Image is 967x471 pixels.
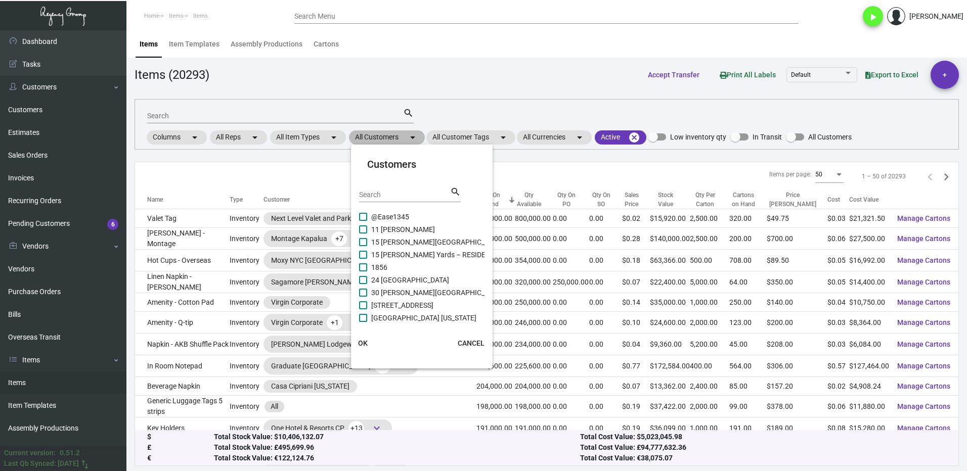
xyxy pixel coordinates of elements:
span: 1856 [371,261,387,273]
span: CANCEL [458,339,485,347]
div: Last Qb Synced: [DATE] [4,458,79,469]
mat-icon: search [450,186,461,198]
button: OK [347,334,379,352]
span: 15 [PERSON_NAME] Yards – RESIDENCES - Inactive [371,249,533,261]
div: 0.51.2 [60,448,80,458]
span: @Ease1345 [371,211,409,223]
span: 15 [PERSON_NAME][GEOGRAPHIC_DATA] – RESIDENCES [371,236,552,248]
span: 30 [PERSON_NAME][GEOGRAPHIC_DATA] - Residences [371,287,544,299]
mat-card-title: Customers [367,157,476,172]
div: Current version: [4,448,56,458]
span: 24 [GEOGRAPHIC_DATA] [371,274,449,286]
span: [STREET_ADDRESS] [371,299,433,311]
span: [GEOGRAPHIC_DATA] [US_STATE] [371,312,476,324]
button: CANCEL [450,334,493,352]
span: OK [358,339,368,347]
span: 11 [PERSON_NAME] [371,223,435,236]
